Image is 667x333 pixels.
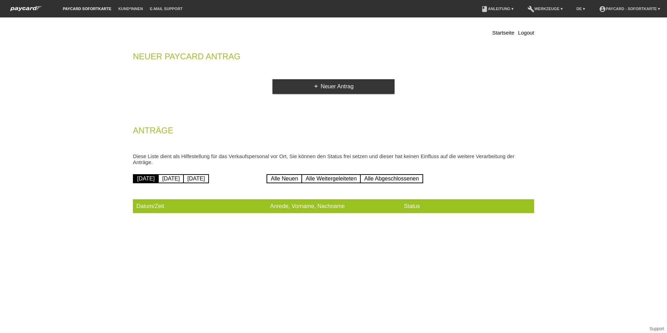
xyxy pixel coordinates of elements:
[7,8,45,13] a: paycard Sofortkarte
[524,7,566,11] a: buildWerkzeuge ▾
[267,174,302,183] a: Alle Neuen
[158,174,184,183] a: [DATE]
[133,53,534,64] h2: Neuer Paycard Antrag
[147,7,186,11] a: E-Mail Support
[492,30,514,36] a: Startseite
[313,83,319,89] i: add
[360,174,423,183] a: Alle Abgeschlossenen
[595,7,664,11] a: account_circlepaycard - Sofortkarte ▾
[400,199,534,213] th: Status
[133,174,159,183] a: [DATE]
[183,174,209,183] a: [DATE]
[573,7,589,11] a: DE ▾
[599,6,606,13] i: account_circle
[481,6,488,13] i: book
[133,153,534,165] p: Diese Liste dient als Hilfestellung für das Verkaufspersonal vor Ort, Sie können den Status frei ...
[59,7,115,11] a: paycard Sofortkarte
[478,7,517,11] a: bookAnleitung ▾
[133,199,267,213] th: Datum/Zeit
[133,127,534,138] h2: Anträge
[527,6,534,13] i: build
[650,326,664,331] a: Support
[301,174,361,183] a: Alle Weitergeleiteten
[115,7,146,11] a: Kund*innen
[7,5,45,12] img: paycard Sofortkarte
[518,30,534,36] a: Logout
[267,199,400,213] th: Anrede, Vorname, Nachname
[272,79,395,94] a: addNeuer Antrag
